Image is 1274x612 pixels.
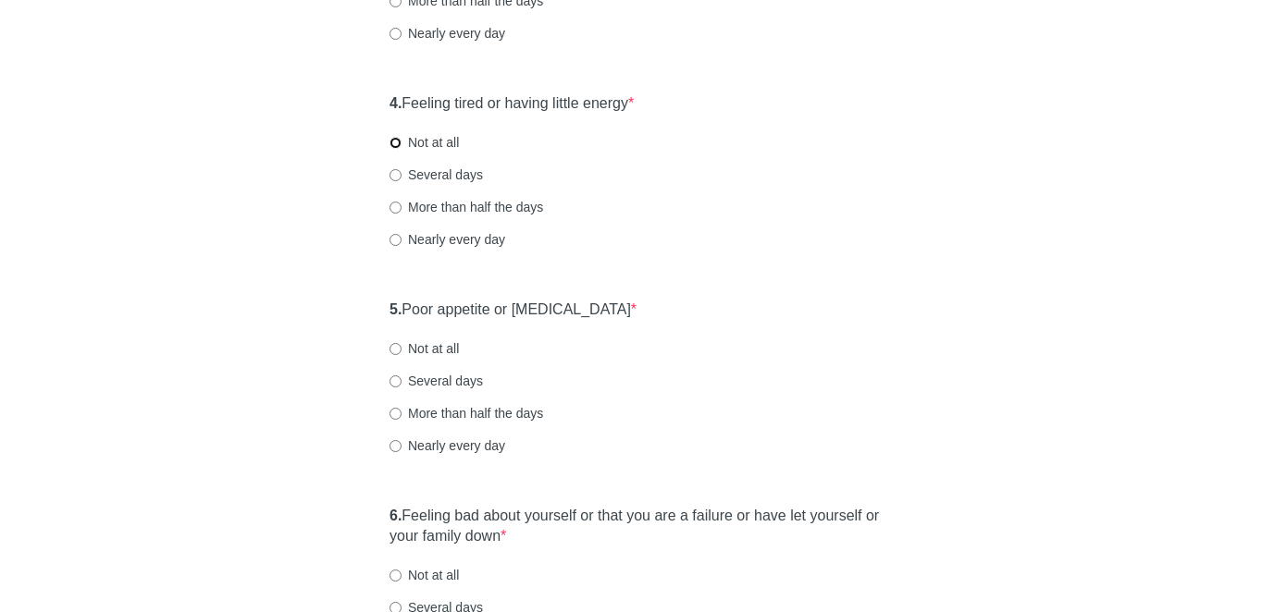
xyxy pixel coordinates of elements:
[390,343,402,355] input: Not at all
[390,133,459,152] label: Not at all
[390,375,402,387] input: Several days
[390,300,637,321] label: Poor appetite or [MEDICAL_DATA]
[390,165,483,184] label: Several days
[390,436,505,455] label: Nearly every day
[390,408,402,420] input: More than half the days
[390,569,402,581] input: Not at all
[390,508,402,523] strong: 6.
[390,301,402,317] strong: 5.
[390,24,505,43] label: Nearly every day
[390,506,884,548] label: Feeling bad about yourself or that you are a failure or have let yourself or your family down
[390,28,402,40] input: Nearly every day
[390,95,402,111] strong: 4.
[390,202,402,214] input: More than half the days
[390,137,402,149] input: Not at all
[390,339,459,358] label: Not at all
[390,372,483,390] label: Several days
[390,440,402,452] input: Nearly every day
[390,169,402,181] input: Several days
[390,566,459,584] label: Not at all
[390,93,634,115] label: Feeling tired or having little energy
[390,234,402,246] input: Nearly every day
[390,230,505,249] label: Nearly every day
[390,404,543,422] label: More than half the days
[390,198,543,216] label: More than half the days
